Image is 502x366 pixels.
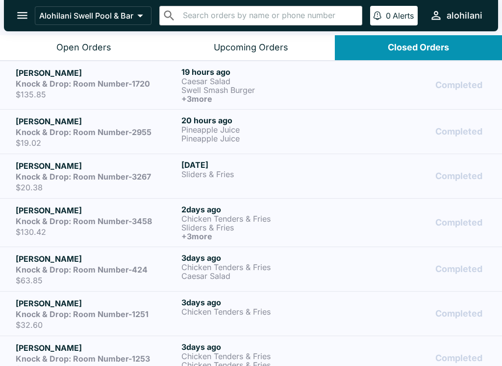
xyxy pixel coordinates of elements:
p: $32.60 [16,320,177,330]
input: Search orders by name or phone number [180,9,358,23]
h6: 19 hours ago [181,67,343,77]
p: Swell Smash Burger [181,86,343,94]
h5: [PERSON_NAME] [16,205,177,216]
p: Pineapple Juice [181,134,343,143]
p: Chicken Tenders & Fries [181,263,343,272]
strong: Knock & Drop: Room Number-3458 [16,216,152,226]
div: alohilani [447,10,482,22]
h6: + 3 more [181,94,343,103]
h6: + 3 more [181,232,343,241]
p: Chicken Tenders & Fries [181,307,343,316]
span: 2 days ago [181,205,221,214]
strong: Knock & Drop: Room Number-1253 [16,354,150,364]
span: 3 days ago [181,253,221,263]
p: $63.85 [16,275,177,285]
p: Alerts [393,11,414,21]
p: Caesar Salad [181,77,343,86]
h5: [PERSON_NAME] [16,297,177,309]
h5: [PERSON_NAME] [16,115,177,127]
button: Alohilani Swell Pool & Bar [35,6,151,25]
p: Sliders & Fries [181,223,343,232]
h5: [PERSON_NAME] [16,253,177,265]
h6: 20 hours ago [181,115,343,125]
p: Chicken Tenders & Fries [181,352,343,361]
h5: [PERSON_NAME] [16,342,177,354]
p: Alohilani Swell Pool & Bar [39,11,133,21]
strong: Knock & Drop: Room Number-1251 [16,309,149,319]
strong: Knock & Drop: Room Number-2955 [16,127,151,137]
p: Chicken Tenders & Fries [181,214,343,223]
p: $20.38 [16,183,177,192]
p: Sliders & Fries [181,170,343,179]
strong: Knock & Drop: Room Number-424 [16,265,148,274]
div: Upcoming Orders [214,42,288,53]
p: $135.85 [16,90,177,99]
h5: [PERSON_NAME] [16,160,177,172]
h6: [DATE] [181,160,343,170]
button: alohilani [426,5,486,26]
p: $130.42 [16,227,177,237]
div: Open Orders [56,42,111,53]
button: open drawer [10,3,35,28]
p: Caesar Salad [181,272,343,280]
span: 3 days ago [181,297,221,307]
p: $19.02 [16,138,177,148]
div: Closed Orders [388,42,449,53]
p: Pineapple Juice [181,125,343,134]
span: 3 days ago [181,342,221,352]
p: 0 [386,11,391,21]
strong: Knock & Drop: Room Number-3267 [16,172,151,182]
h5: [PERSON_NAME] [16,67,177,79]
strong: Knock & Drop: Room Number-1720 [16,79,150,89]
